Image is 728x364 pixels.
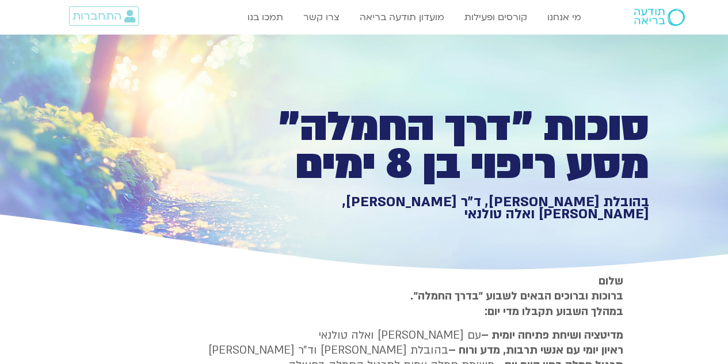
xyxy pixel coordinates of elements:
[73,10,121,22] span: התחברות
[250,108,649,184] h1: סוכות ״דרך החמלה״ מסע ריפוי בן 8 ימים
[69,6,139,26] a: התחברות
[354,6,450,28] a: מועדון תודעה בריאה
[410,289,623,318] strong: ברוכות וברוכים הבאים לשבוע ״בדרך החמלה״. במהלך השבוע תקבלו מדי יום:
[448,343,623,358] b: ראיון יומי עם אנשי תרבות, מדע ורוח –
[242,6,289,28] a: תמכו בנו
[298,6,345,28] a: צרו קשר
[459,6,533,28] a: קורסים ופעילות
[481,328,623,343] strong: מדיטציה ושיחת פתיחה יומית –
[542,6,587,28] a: מי אנחנו
[250,196,649,221] h1: בהובלת [PERSON_NAME], ד״ר [PERSON_NAME], [PERSON_NAME] ואלה טולנאי
[634,9,685,26] img: תודעה בריאה
[599,274,623,289] strong: שלום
